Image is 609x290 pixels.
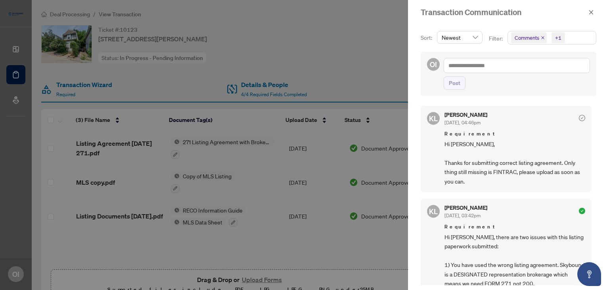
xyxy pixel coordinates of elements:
span: Comments [511,32,547,43]
h5: [PERSON_NAME] [444,112,487,118]
span: [DATE], 04:46pm [444,120,481,126]
h5: [PERSON_NAME] [444,205,487,211]
p: Sort: [421,33,434,42]
button: Post [444,76,465,90]
span: OI [430,59,437,70]
span: close [541,36,545,40]
span: Hi [PERSON_NAME], Thanks for submitting correct listing agreement. Only thing still missing is FI... [444,139,585,186]
span: check-circle [579,208,585,214]
p: Filter: [489,34,504,43]
span: check-circle [579,115,585,121]
span: Requirement [444,223,585,231]
span: Comments [515,34,539,42]
span: [DATE], 03:42pm [444,213,481,218]
span: Requirement [444,130,585,138]
button: Open asap [577,262,601,286]
div: +1 [555,34,561,42]
span: close [588,10,594,15]
span: KL [429,113,438,124]
span: Newest [442,31,478,43]
span: KL [429,206,438,217]
div: Transaction Communication [421,6,586,18]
